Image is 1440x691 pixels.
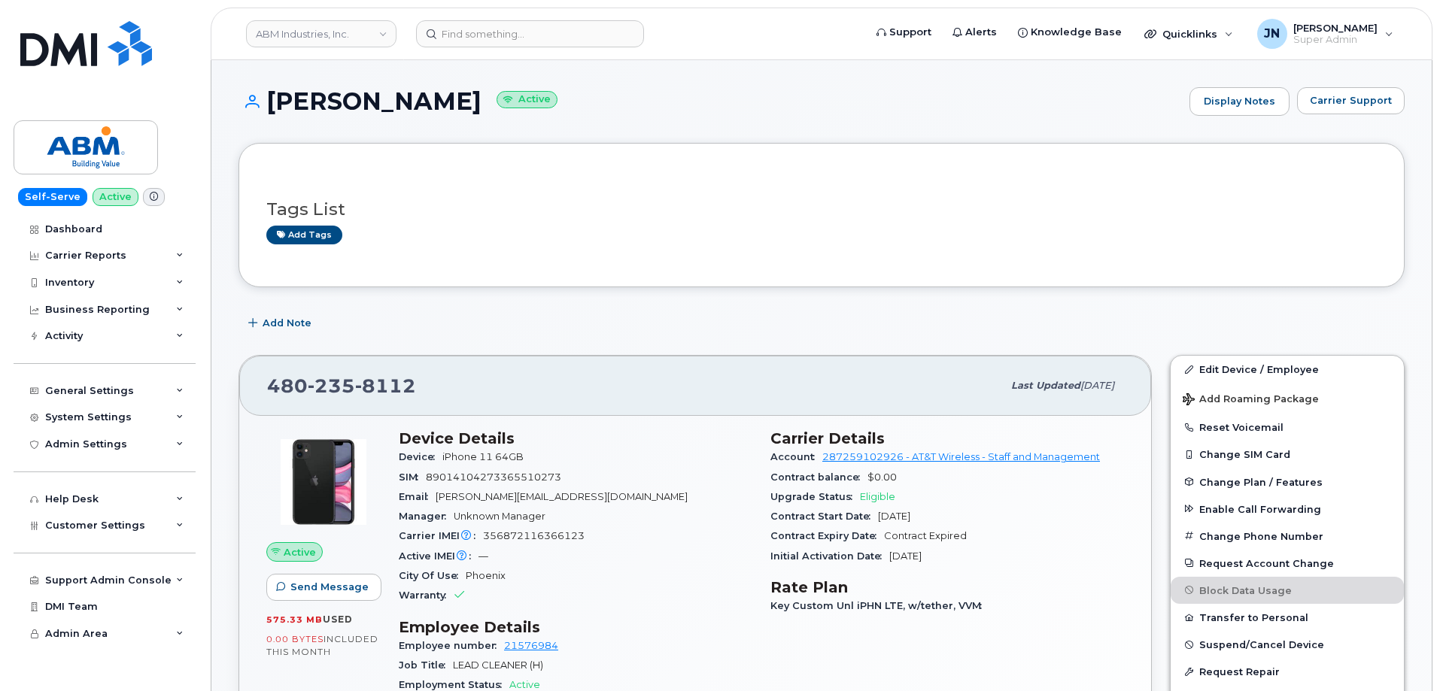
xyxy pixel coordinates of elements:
[399,640,504,651] span: Employee number
[1199,476,1323,487] span: Change Plan / Features
[822,451,1100,462] a: 287259102926 - AT&T Wireless - Staff and Management
[263,316,311,330] span: Add Note
[323,614,353,625] span: used
[1310,93,1392,108] span: Carrier Support
[399,570,466,581] span: City Of Use
[238,310,324,337] button: Add Note
[1171,441,1404,468] button: Change SIM Card
[399,471,426,483] span: SIM
[1171,550,1404,577] button: Request Account Change
[770,429,1124,447] h3: Carrier Details
[399,451,442,462] span: Device
[770,578,1124,596] h3: Rate Plan
[266,634,324,644] span: 0.00 Bytes
[1171,577,1404,604] button: Block Data Usage
[1199,503,1321,514] span: Enable Call Forwarding
[399,429,752,447] h3: Device Details
[1183,393,1319,408] span: Add Roaming Package
[238,88,1182,114] h1: [PERSON_NAME]
[497,91,557,108] small: Active
[426,471,561,483] span: 89014104273365510273
[1171,658,1404,685] button: Request Repair
[267,374,416,397] span: 480
[1080,380,1114,391] span: [DATE]
[399,550,478,562] span: Active IMEI
[770,600,989,611] span: Key Custom Unl iPHN LTE, w/tether, VVM
[278,437,369,527] img: iPhone_11.jpg
[483,530,585,541] span: 356872116366123
[889,550,922,562] span: [DATE]
[860,491,895,502] span: Eligible
[878,511,910,522] span: [DATE]
[436,491,688,502] span: [PERSON_NAME][EMAIL_ADDRESS][DOMAIN_NAME]
[284,545,316,559] span: Active
[308,374,355,397] span: 235
[1171,496,1404,523] button: Enable Call Forwarding
[1189,87,1290,116] a: Display Notes
[1171,468,1404,496] button: Change Plan / Features
[290,580,369,594] span: Send Message
[770,550,889,562] span: Initial Activation Date
[399,679,509,690] span: Employment Status
[770,471,867,483] span: Contract balance
[266,226,342,244] a: Add tags
[1171,631,1404,658] button: Suspend/Cancel Device
[478,550,488,562] span: —
[770,530,884,541] span: Contract Expiry Date
[1171,523,1404,550] button: Change Phone Number
[266,614,323,625] span: 575.33 MB
[509,679,540,690] span: Active
[399,530,483,541] span: Carrier IMEI
[770,491,860,502] span: Upgrade Status
[266,574,381,601] button: Send Message
[1199,639,1324,650] span: Suspend/Cancel Device
[1171,356,1404,383] a: Edit Device / Employee
[1011,380,1080,391] span: Last updated
[770,511,878,522] span: Contract Start Date
[1297,87,1405,114] button: Carrier Support
[1171,414,1404,441] button: Reset Voicemail
[399,511,454,522] span: Manager
[355,374,416,397] span: 8112
[504,640,558,651] a: 21576984
[442,451,524,462] span: iPhone 11 64GB
[1171,604,1404,631] button: Transfer to Personal
[399,618,752,636] h3: Employee Details
[884,530,967,541] span: Contract Expired
[867,471,897,483] span: $0.00
[770,451,822,462] span: Account
[466,570,506,581] span: Phoenix
[399,491,436,502] span: Email
[266,200,1377,219] h3: Tags List
[1171,383,1404,414] button: Add Roaming Package
[399,589,454,601] span: Warranty
[454,511,545,522] span: Unknown Manager
[399,659,453,671] span: Job Title
[453,659,543,671] span: LEAD CLEANER (H)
